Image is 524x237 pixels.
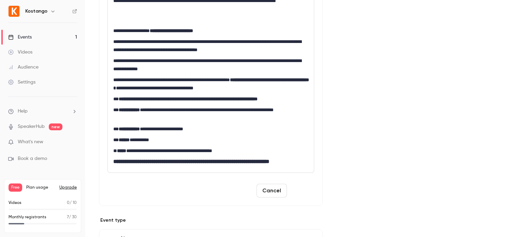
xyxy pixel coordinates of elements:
[9,200,21,206] p: Videos
[99,217,323,224] p: Event type
[8,79,35,86] div: Settings
[26,185,55,190] span: Plan usage
[18,123,45,130] a: SpeakerHub
[290,184,314,197] button: Save
[67,215,69,219] span: 7
[18,155,47,162] span: Book a demo
[49,123,62,130] span: new
[257,184,287,197] button: Cancel
[9,6,19,17] img: Kostango
[67,214,77,220] p: / 30
[25,8,47,15] h6: Kostango
[67,201,70,205] span: 0
[59,185,77,190] button: Upgrade
[8,64,39,71] div: Audience
[18,138,43,146] span: What's new
[8,34,32,41] div: Events
[8,108,77,115] li: help-dropdown-opener
[8,49,32,56] div: Videos
[9,183,22,192] span: Free
[67,200,77,206] p: / 10
[18,108,28,115] span: Help
[9,214,46,220] p: Monthly registrants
